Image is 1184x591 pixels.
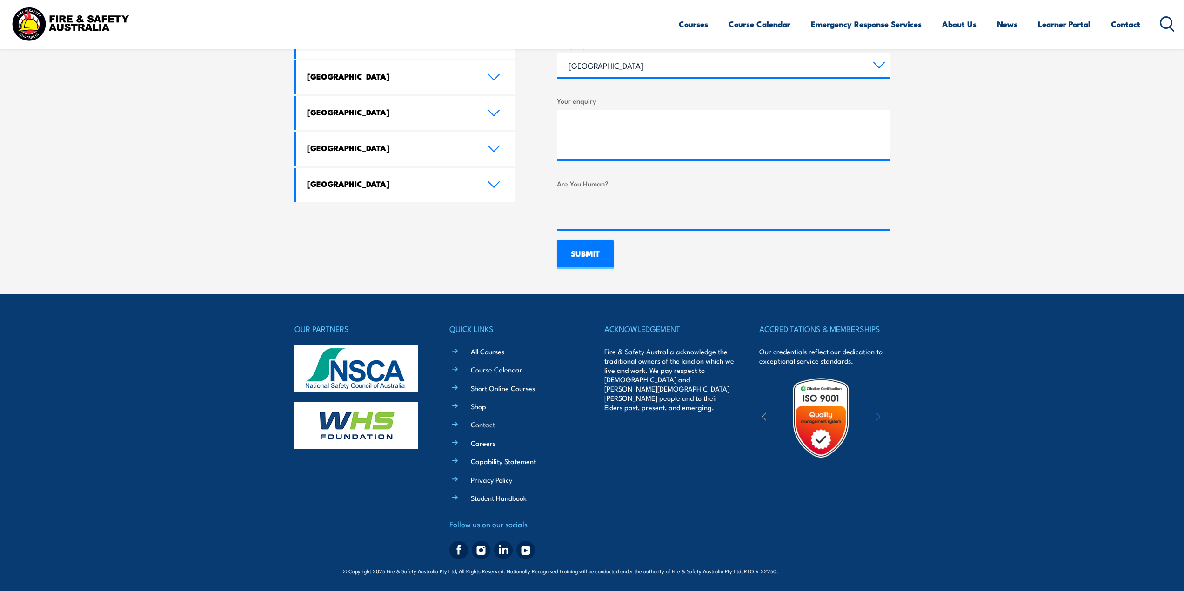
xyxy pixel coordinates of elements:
img: whs-logo-footer [294,402,418,449]
h4: OUR PARTNERS [294,322,425,335]
label: Your enquiry [557,95,890,106]
a: Emergency Response Services [811,12,922,36]
a: [GEOGRAPHIC_DATA] [296,168,515,202]
a: [GEOGRAPHIC_DATA] [296,96,515,130]
a: Learner Portal [1038,12,1090,36]
a: Privacy Policy [471,475,512,485]
h4: ACKNOWLEDGEMENT [604,322,735,335]
a: Shop [471,401,486,411]
a: Course Calendar [471,365,522,374]
span: Site: [789,567,841,575]
p: Fire & Safety Australia acknowledge the traditional owners of the land on which we live and work.... [604,347,735,412]
span: © Copyright 2025 Fire & Safety Australia Pty Ltd, All Rights Reserved. Nationally Recognised Trai... [343,566,841,575]
h4: QUICK LINKS [449,322,580,335]
a: Course Calendar [729,12,790,36]
a: Capability Statement [471,456,536,466]
h4: ACCREDITATIONS & MEMBERSHIPS [759,322,890,335]
a: [GEOGRAPHIC_DATA] [296,60,515,94]
label: Are You Human? [557,178,890,189]
iframe: reCAPTCHA [557,193,698,229]
a: Contact [471,419,495,429]
a: Contact [1111,12,1140,36]
h4: [GEOGRAPHIC_DATA] [307,71,474,81]
img: Untitled design (19) [780,377,862,458]
a: News [997,12,1017,36]
a: KND Digital [809,566,841,575]
h4: Follow us on our socials [449,518,580,531]
a: Careers [471,438,495,448]
h4: [GEOGRAPHIC_DATA] [307,107,474,117]
input: SUBMIT [557,240,614,269]
h4: [GEOGRAPHIC_DATA] [307,179,474,189]
h4: [GEOGRAPHIC_DATA] [307,143,474,153]
a: All Courses [471,346,504,356]
p: Our credentials reflect our dedication to exceptional service standards. [759,347,890,365]
img: nsca-logo-footer [294,345,418,392]
a: Short Online Courses [471,383,535,393]
a: Student Handbook [471,493,527,503]
img: ewpa-logo [862,402,943,434]
a: [GEOGRAPHIC_DATA] [296,132,515,166]
a: About Us [942,12,977,36]
a: Courses [679,12,708,36]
